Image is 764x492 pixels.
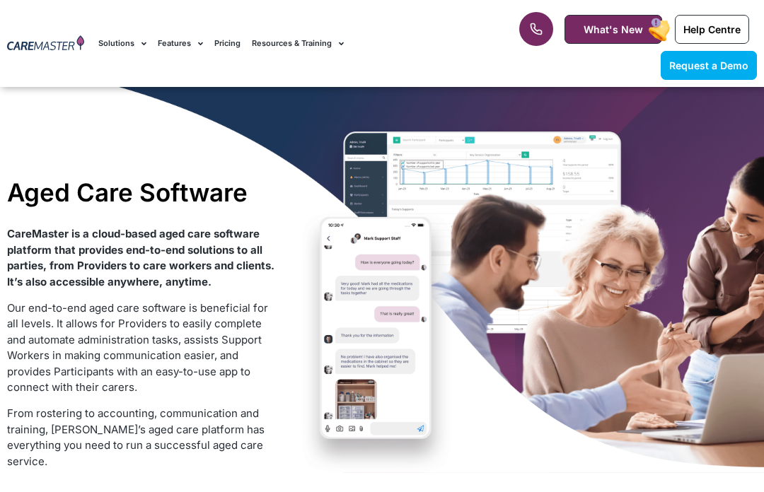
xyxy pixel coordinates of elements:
[683,23,741,35] span: Help Centre
[7,406,265,468] span: From rostering to accounting, communication and training, [PERSON_NAME]’s aged care platform has ...
[565,15,662,44] a: What's New
[661,51,757,80] a: Request a Demo
[584,23,643,35] span: What's New
[7,177,276,207] h1: Aged Care Software
[98,20,146,67] a: Solutions
[252,20,344,67] a: Resources & Training
[669,59,748,71] span: Request a Demo
[214,20,241,67] a: Pricing
[7,301,268,394] span: Our end-to-end aged care software is beneficial for all levels. It allows for Providers to easily...
[98,20,487,67] nav: Menu
[7,227,274,288] strong: CareMaster is a cloud-based aged care software platform that provides end-to-end solutions to all...
[158,20,203,67] a: Features
[7,35,84,52] img: CareMaster Logo
[675,15,749,44] a: Help Centre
